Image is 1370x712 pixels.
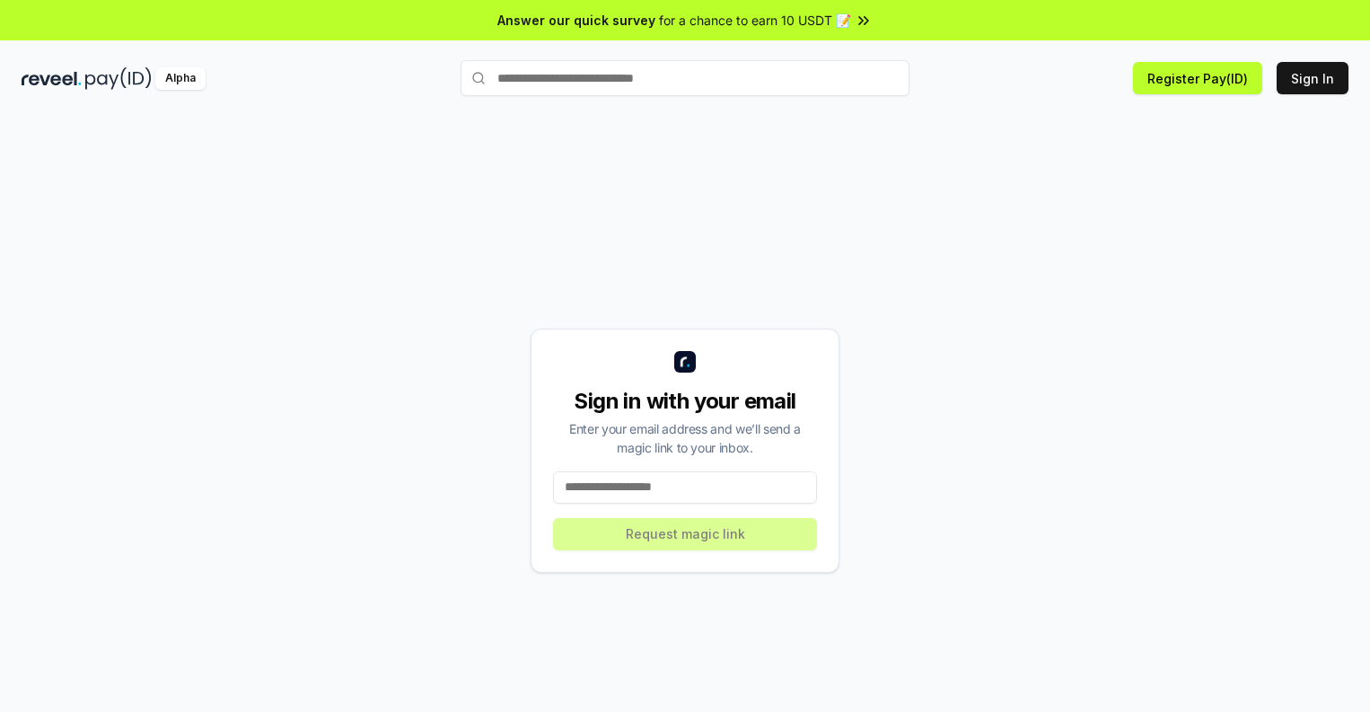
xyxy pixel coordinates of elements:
img: pay_id [85,67,152,90]
span: Answer our quick survey [497,11,655,30]
div: Sign in with your email [553,387,817,416]
div: Enter your email address and we’ll send a magic link to your inbox. [553,419,817,457]
span: for a chance to earn 10 USDT 📝 [659,11,851,30]
button: Sign In [1277,62,1348,94]
button: Register Pay(ID) [1133,62,1262,94]
img: logo_small [674,351,696,373]
img: reveel_dark [22,67,82,90]
div: Alpha [155,67,206,90]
